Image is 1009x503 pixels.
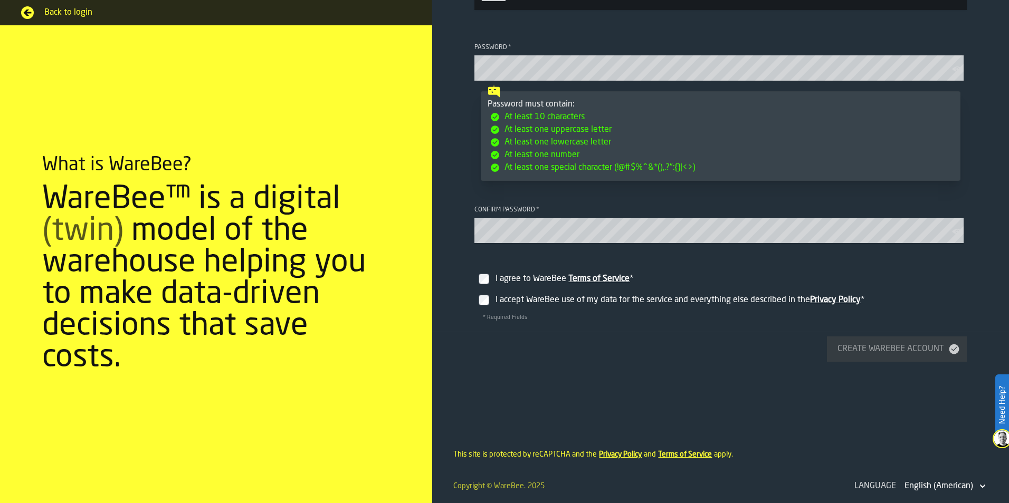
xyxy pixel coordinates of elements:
[996,375,1008,434] label: Need Help?
[599,451,642,458] a: Privacy Policy
[490,149,954,161] li: At least one number
[474,44,967,81] label: button-toolbar-Password
[536,206,539,214] span: Required
[474,44,967,51] div: Password
[488,98,954,174] div: Password must contain:
[905,480,973,492] div: DropdownMenuValue-en-US
[474,55,964,81] input: button-toolbar-Password
[490,123,954,136] li: At least one uppercase letter
[852,480,898,492] div: Language
[42,184,390,374] div: WareBee™ is a digital model of the warehouse helping you to make data-driven decisions that save ...
[528,482,545,490] span: 2025
[496,273,963,285] div: I agree to WareBee *
[810,296,861,304] a: Privacy Policy
[952,226,965,237] button: button-toolbar-Confirm password
[827,336,967,362] button: button-Create WareBee Account
[42,216,123,247] span: (twin)
[490,161,954,174] li: At least one special character (!@#$%^&*(),.?":{}|<>)
[493,270,965,287] div: InputCheckbox-react-aria6312339660-:r1k:
[474,206,967,214] div: Confirm password
[490,136,954,149] li: At least one lowercase letter
[474,206,967,243] label: button-toolbar-Confirm password
[568,275,630,283] a: Terms of Service
[474,260,967,289] label: InputCheckbox-label-react-aria6312339660-:r1k:
[508,44,511,51] span: Required
[44,6,411,19] span: Back to login
[453,482,492,490] span: Copyright ©
[658,451,712,458] a: Terms of Service
[493,292,965,308] div: InputCheckbox-react-aria6312339660-:r1l:
[21,6,411,19] a: Back to login
[952,64,965,74] button: button-toolbar-Password
[833,343,948,355] div: Create WareBee Account
[474,218,964,243] input: button-toolbar-Confirm password
[42,154,192,176] div: What is WareBee?
[432,429,1009,469] footer: This site is protected by reCAPTCHA and the and apply.
[474,289,967,311] label: InputCheckbox-label-react-aria6312339660-:r1l:
[496,294,963,306] div: I accept WareBee use of my data for the service and everything else described in the *
[494,482,526,490] a: WareBee.
[474,315,536,321] span: * Required Fields
[490,111,954,123] li: At least 10 characters
[852,478,988,495] div: LanguageDropdownMenuValue-en-US
[479,295,489,305] input: InputCheckbox-label-react-aria6312339660-:r1l:
[479,274,489,284] input: InputCheckbox-label-react-aria6312339660-:r1k:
